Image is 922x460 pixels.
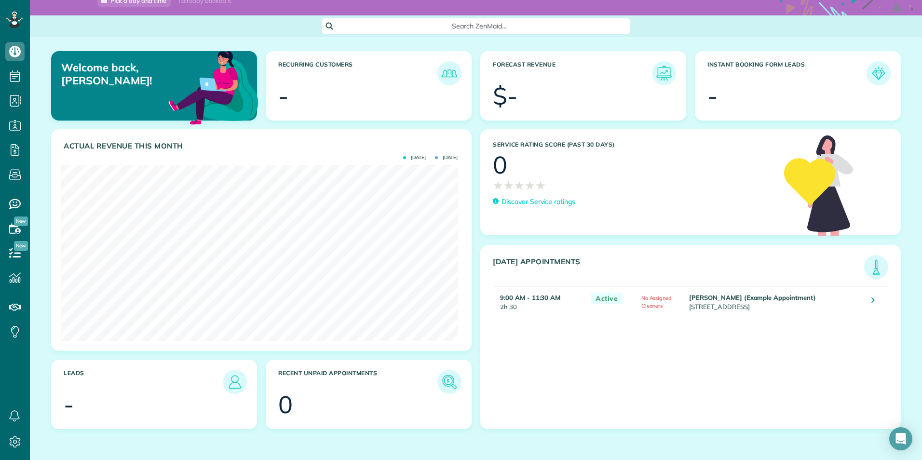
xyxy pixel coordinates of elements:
[535,177,546,194] span: ★
[867,257,886,277] img: icon_todays_appointments-901f7ab196bb0bea1936b74009e4eb5ffbc2d2711fa7634e0d609ed5ef32b18b.png
[440,64,459,83] img: icon_recurring_customers-cf858462ba22bcd05b5a5880d41d6543d210077de5bb9ebc9590e49fd87d84ed.png
[493,153,507,177] div: 0
[493,141,774,148] h3: Service Rating score (past 30 days)
[14,241,28,251] span: New
[64,370,223,394] h3: Leads
[403,155,426,160] span: [DATE]
[654,64,674,83] img: icon_forecast_revenue-8c13a41c7ed35a8dcfafea3cbb826a0462acb37728057bba2d056411b612bbbe.png
[435,155,458,160] span: [DATE]
[493,177,503,194] span: ★
[525,177,535,194] span: ★
[500,294,560,301] strong: 9:00 AM - 11:30 AM
[278,392,293,417] div: 0
[440,372,459,392] img: icon_unpaid_appointments-47b8ce3997adf2238b356f14209ab4cced10bd1f174958f3ca8f1d0dd7fffeee.png
[869,64,888,83] img: icon_form_leads-04211a6a04a5b2264e4ee56bc0799ec3eb69b7e499cbb523a139df1d13a81ae0.png
[493,84,517,108] div: $-
[167,40,260,134] img: dashboard_welcome-42a62b7d889689a78055ac9021e634bf52bae3f8056760290aed330b23ab8690.png
[278,61,437,85] h3: Recurring Customers
[493,257,864,279] h3: [DATE] Appointments
[502,197,575,207] p: Discover Service ratings
[591,293,623,305] span: Active
[707,61,867,85] h3: Instant Booking Form Leads
[493,61,652,85] h3: Forecast Revenue
[689,294,816,301] strong: [PERSON_NAME] (Example Appointment)
[493,286,586,316] td: 2h 30
[14,216,28,226] span: New
[889,427,912,450] div: Open Intercom Messenger
[64,392,74,417] div: -
[278,370,437,394] h3: Recent unpaid appointments
[493,197,575,207] a: Discover Service ratings
[641,295,672,309] span: No Assigned Cleaners
[707,84,718,108] div: -
[514,177,525,194] span: ★
[61,61,191,87] p: Welcome back, [PERSON_NAME]!
[225,372,244,392] img: icon_leads-1bed01f49abd5b7fead27621c3d59655bb73ed531f8eeb49469d10e621d6b896.png
[278,84,288,108] div: -
[503,177,514,194] span: ★
[64,142,461,150] h3: Actual Revenue this month
[687,286,864,316] td: [STREET_ADDRESS]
